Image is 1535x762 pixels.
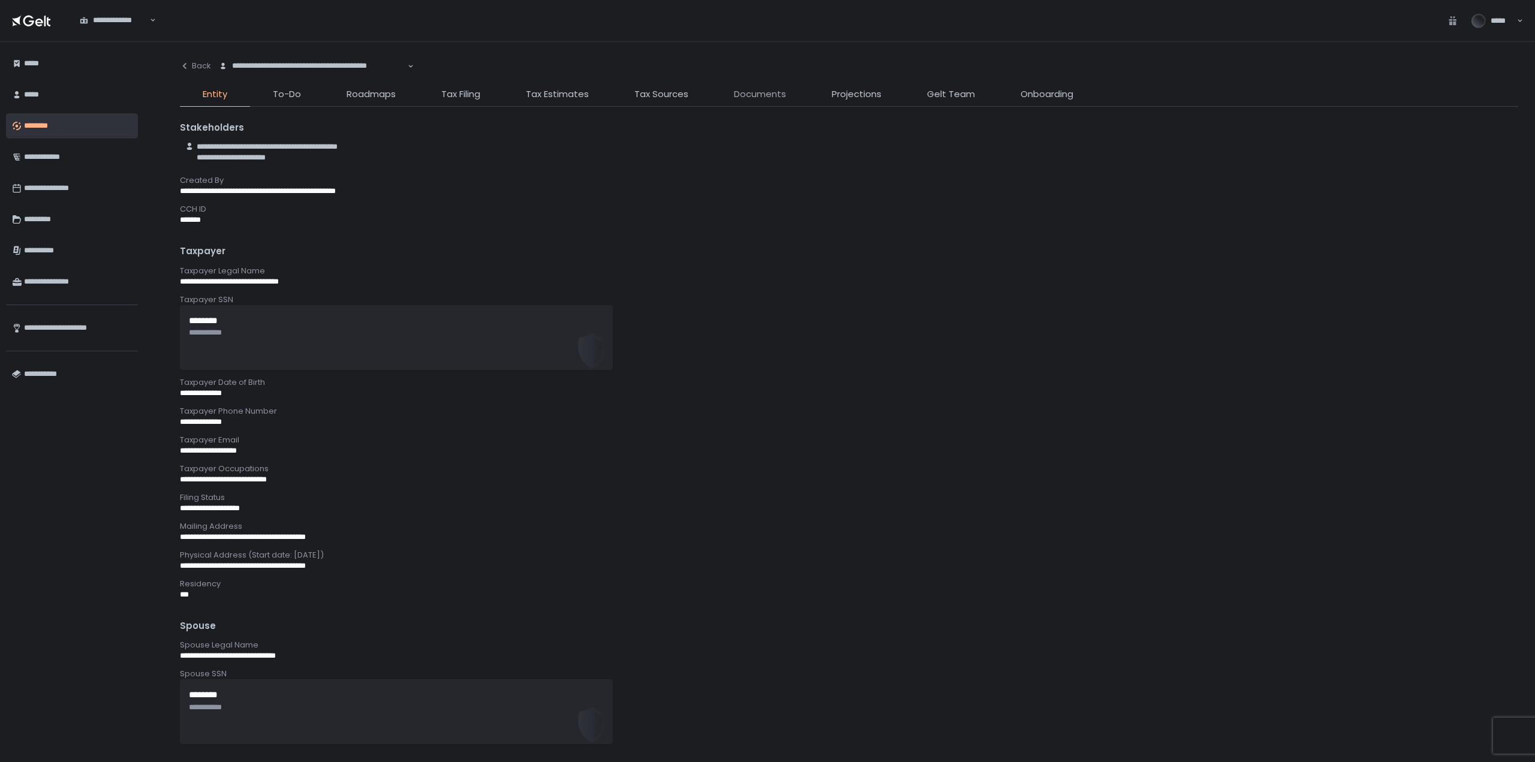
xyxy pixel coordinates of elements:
button: Back [180,54,211,78]
span: Roadmaps [347,88,396,101]
div: Spouse SSN [180,668,1518,679]
div: Taxpayer [180,245,1518,258]
div: Taxpayer Date of Birth [180,377,1518,388]
span: Entity [203,88,227,101]
div: Physical Address (Start date: [DATE]) [180,550,1518,561]
span: Onboarding [1021,88,1073,101]
span: To-Do [273,88,301,101]
div: Mailing Address [180,521,1518,532]
div: Search for option [72,8,156,33]
span: Tax Estimates [526,88,589,101]
div: Stakeholders [180,121,1518,135]
div: Search for option [211,54,414,79]
div: Taxpayer SSN [180,294,1518,305]
span: Gelt Team [927,88,975,101]
div: Spouse [180,619,1518,633]
div: Spouse Legal Name [180,640,1518,650]
div: Back [180,61,211,71]
div: Taxpayer Occupations [180,463,1518,474]
div: Taxpayer Phone Number [180,406,1518,417]
span: Tax Filing [441,88,480,101]
div: Taxpayer Email [180,435,1518,445]
span: Documents [734,88,786,101]
span: Tax Sources [634,88,688,101]
input: Search for option [219,71,407,83]
input: Search for option [80,26,149,38]
div: Filing Status [180,492,1518,503]
div: Taxpayer Legal Name [180,266,1518,276]
div: Created By [180,175,1518,186]
span: Projections [832,88,881,101]
div: CCH ID [180,204,1518,215]
div: Residency [180,579,1518,589]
